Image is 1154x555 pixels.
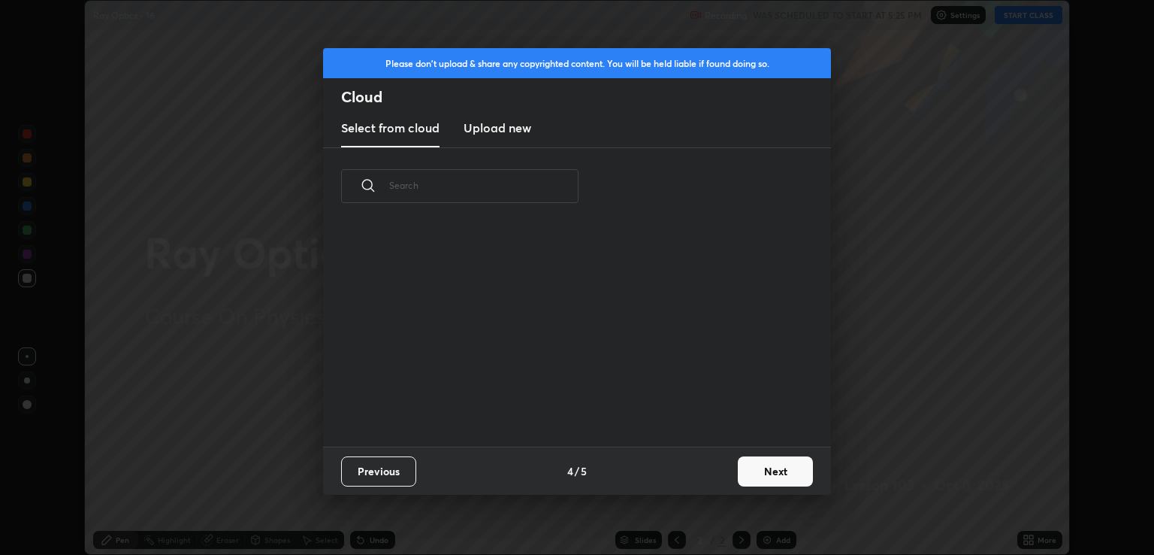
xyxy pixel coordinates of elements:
button: Previous [341,456,416,487]
h4: 5 [581,463,587,479]
div: Please don't upload & share any copyrighted content. You will be held liable if found doing so. [323,48,831,78]
h4: / [575,463,579,479]
h4: 4 [567,463,573,479]
input: Search [389,153,579,217]
h2: Cloud [341,87,831,107]
h3: Select from cloud [341,119,440,137]
button: Next [738,456,813,487]
h3: Upload new [464,119,531,137]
